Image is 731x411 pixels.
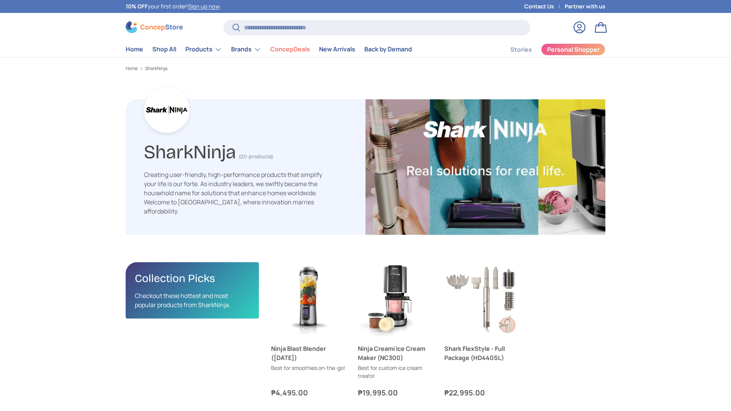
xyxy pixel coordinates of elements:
[565,2,605,11] a: Partner with us
[524,2,565,11] a: Contact Us
[231,42,261,57] a: Brands
[358,262,433,337] a: Ninja Creami Ice Cream Maker (NC300)
[126,3,148,10] strong: 10% OFF
[126,42,412,57] nav: Primary
[492,42,605,57] nav: Secondary
[126,42,143,57] a: Home
[270,42,310,57] a: ConcepDeals
[444,262,519,337] a: Shark FlexStyle - Full Package (HD440SL)
[135,271,250,285] h2: Collection Picks
[319,42,355,57] a: New Arrivals
[188,3,219,10] a: Sign up now
[135,291,250,309] p: Checkout these hottest and most popular products from SharkNinja.
[271,262,346,337] a: Ninja Blast Blender (BC151)
[510,42,532,57] a: Stories
[126,65,605,72] nav: Breadcrumbs
[126,2,221,11] p: your first order! .
[152,42,176,57] a: Shop All
[271,344,346,362] a: Ninja Blast Blender ([DATE])
[145,66,168,71] a: SharkNinja
[365,99,605,235] img: SharkNinja
[358,344,433,362] a: Ninja Creami Ice Cream Maker (NC300)
[547,46,600,53] span: Personal Shopper
[541,43,605,56] a: Personal Shopper
[144,170,323,216] div: Creating user-friendly, high-performance products that simplify your life is our forte. As indust...
[126,21,183,33] img: ConcepStore
[181,42,227,57] summary: Products
[364,42,412,57] a: Back by Demand
[185,42,222,57] a: Products
[239,153,273,160] span: (20 products)
[144,138,236,163] h1: SharkNinja
[444,344,519,362] a: Shark FlexStyle - Full Package (HD440SL)
[227,42,266,57] summary: Brands
[126,66,138,71] a: Home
